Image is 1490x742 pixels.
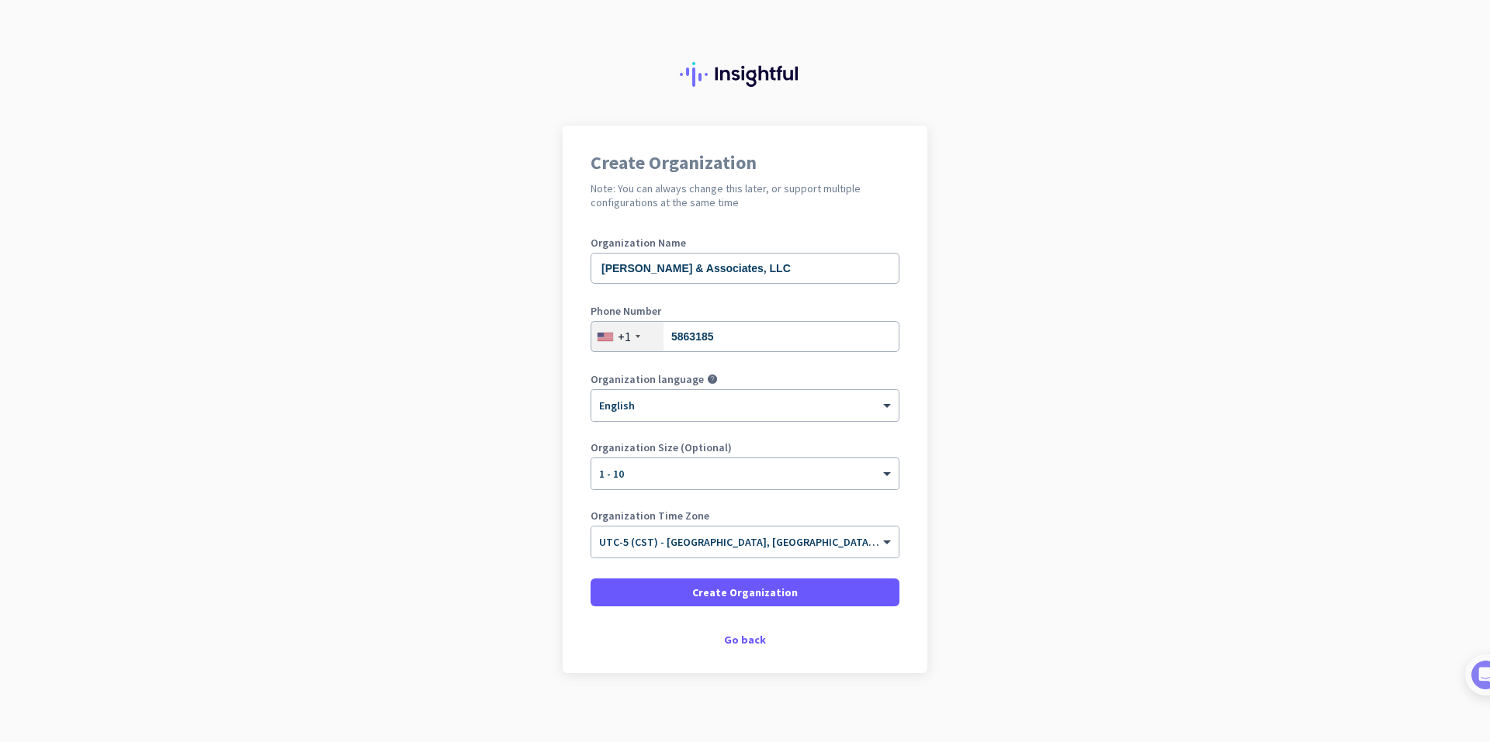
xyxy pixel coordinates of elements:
[680,62,810,87] img: Insightful
[591,321,899,352] input: 201-555-0123
[591,442,899,453] label: Organization Size (Optional)
[591,374,704,385] label: Organization language
[591,181,899,209] h2: Note: You can always change this later, or support multiple configurations at the same time
[591,154,899,172] h1: Create Organization
[591,305,899,316] label: Phone Number
[618,329,631,344] div: +1
[591,634,899,645] div: Go back
[591,578,899,606] button: Create Organization
[591,253,899,284] input: What is the name of your organization?
[707,374,718,385] i: help
[692,585,798,600] span: Create Organization
[591,510,899,521] label: Organization Time Zone
[591,237,899,248] label: Organization Name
